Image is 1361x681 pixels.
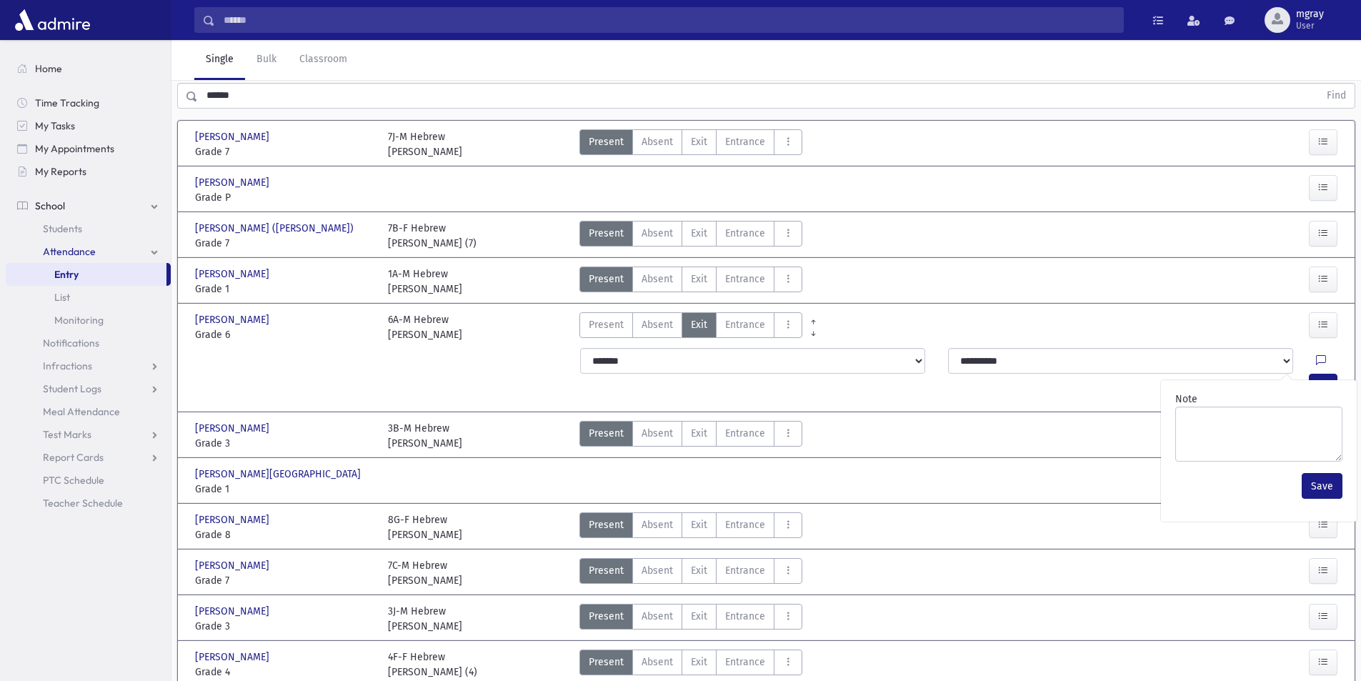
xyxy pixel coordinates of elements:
span: Absent [642,226,673,241]
div: 7B-F Hebrew [PERSON_NAME] (7) [388,221,477,251]
a: Monitoring [6,309,171,332]
span: [PERSON_NAME] [195,650,272,665]
span: Exit [691,272,707,287]
span: [PERSON_NAME] [195,175,272,190]
span: My Tasks [35,119,75,132]
span: Absent [642,134,673,149]
span: [PERSON_NAME] [195,421,272,436]
span: Absent [642,655,673,670]
a: List [6,286,171,309]
span: List [54,291,70,304]
label: Note [1175,392,1197,407]
button: Find [1318,84,1355,108]
span: Entrance [725,317,765,332]
span: School [35,199,65,212]
div: AttTypes [579,312,802,342]
span: Grade 1 [195,282,374,297]
span: Exit [691,134,707,149]
span: Absent [642,563,673,578]
span: Absent [642,609,673,624]
span: Exit [691,226,707,241]
span: Exit [691,317,707,332]
span: [PERSON_NAME] [195,512,272,527]
div: AttTypes [579,604,802,634]
span: [PERSON_NAME] [195,558,272,573]
span: Entrance [725,563,765,578]
span: Present [589,426,624,441]
a: Bulk [245,40,288,80]
span: Entrance [725,226,765,241]
span: Grade 3 [195,619,374,634]
span: Grade 3 [195,436,374,451]
span: My Appointments [35,142,114,155]
a: Infractions [6,354,171,377]
span: User [1296,20,1324,31]
input: Search [215,7,1123,33]
div: AttTypes [579,421,802,451]
span: Entrance [725,272,765,287]
span: Exit [691,517,707,532]
a: My Reports [6,160,171,183]
span: Report Cards [43,451,104,464]
span: Grade 7 [195,236,374,251]
span: Exit [691,426,707,441]
span: Present [589,226,624,241]
a: Test Marks [6,423,171,446]
span: Monitoring [54,314,104,327]
a: Attendance [6,240,171,263]
span: mgray [1296,9,1324,20]
span: Present [589,134,624,149]
span: Meal Attendance [43,405,120,418]
span: Present [589,317,624,332]
a: My Tasks [6,114,171,137]
span: Grade 1 [195,482,374,497]
span: Attendance [43,245,96,258]
div: 7J-M Hebrew [PERSON_NAME] [388,129,462,159]
div: 8G-F Hebrew [PERSON_NAME] [388,512,462,542]
span: Grade 6 [195,327,374,342]
span: Absent [642,272,673,287]
span: Test Marks [43,428,91,441]
span: Exit [691,609,707,624]
span: Grade 7 [195,573,374,588]
span: [PERSON_NAME][GEOGRAPHIC_DATA] [195,467,364,482]
a: Entry [6,263,166,286]
a: Report Cards [6,446,171,469]
a: Classroom [288,40,359,80]
a: Teacher Schedule [6,492,171,515]
span: Exit [691,655,707,670]
span: Absent [642,426,673,441]
span: [PERSON_NAME] [195,604,272,619]
span: PTC Schedule [43,474,104,487]
div: 7C-M Hebrew [PERSON_NAME] [388,558,462,588]
a: Student Logs [6,377,171,400]
div: 6A-M Hebrew [PERSON_NAME] [388,312,462,342]
span: Present [589,563,624,578]
button: Save [1302,473,1342,499]
div: AttTypes [579,267,802,297]
span: [PERSON_NAME] [195,129,272,144]
span: Students [43,222,82,235]
span: Present [589,517,624,532]
span: Entrance [725,517,765,532]
span: Grade P [195,190,374,205]
a: Students [6,217,171,240]
span: Present [589,609,624,624]
div: AttTypes [579,512,802,542]
div: AttTypes [579,221,802,251]
span: Entrance [725,609,765,624]
span: Time Tracking [35,96,99,109]
a: Time Tracking [6,91,171,114]
div: 3B-M Hebrew [PERSON_NAME] [388,421,462,451]
img: AdmirePro [11,6,94,34]
span: Exit [691,563,707,578]
span: Grade 4 [195,665,374,680]
span: Grade 8 [195,527,374,542]
a: Meal Attendance [6,400,171,423]
span: My Reports [35,165,86,178]
span: Student Logs [43,382,101,395]
span: Entry [54,268,79,281]
a: Single [194,40,245,80]
span: Grade 7 [195,144,374,159]
a: PTC Schedule [6,469,171,492]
